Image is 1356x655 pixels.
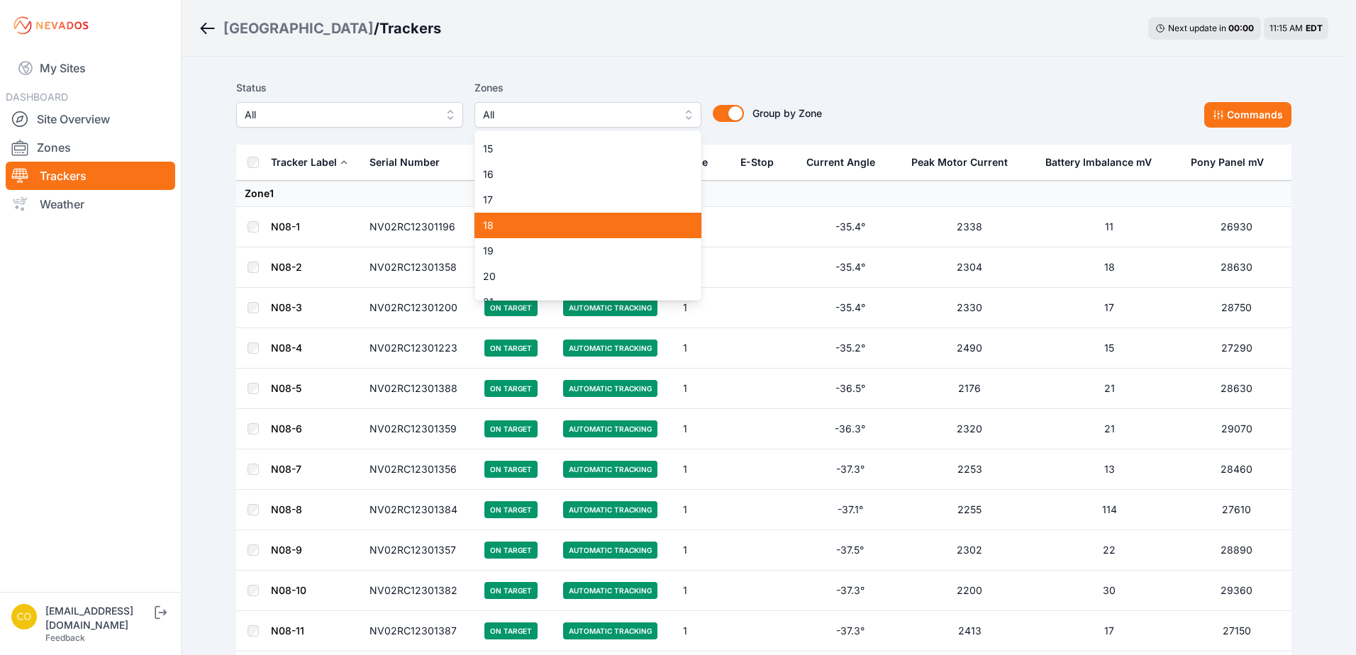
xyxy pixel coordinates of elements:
[474,102,701,128] button: All
[483,142,676,156] span: 15
[483,269,676,284] span: 20
[474,130,701,301] div: All
[483,193,676,207] span: 17
[483,295,676,309] span: 21
[483,218,676,233] span: 18
[483,244,676,258] span: 19
[483,167,676,181] span: 16
[483,106,673,123] span: All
